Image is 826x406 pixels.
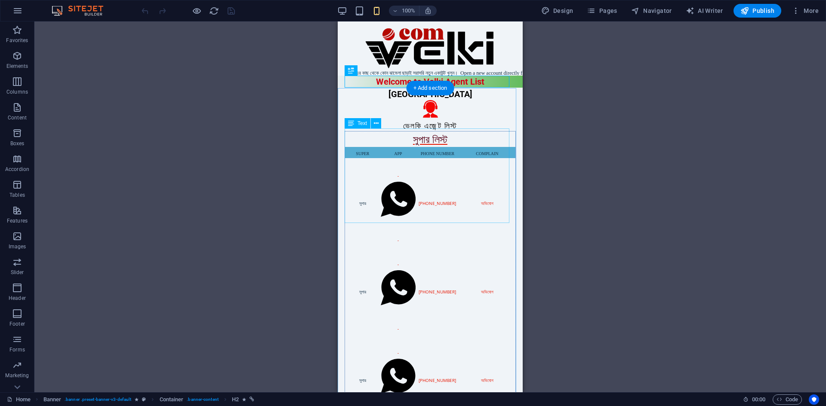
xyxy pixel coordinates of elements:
[631,6,672,15] span: Navigator
[682,4,727,18] button: AI Writer
[777,394,798,405] span: Code
[389,6,419,16] button: 100%
[6,37,28,44] p: Favorites
[242,397,246,402] i: Element contains an animation
[209,6,219,16] button: reload
[734,4,781,18] button: Publish
[6,63,28,70] p: Elements
[160,394,184,405] span: Click to select. Double-click to edit
[358,121,367,126] span: Text
[6,89,28,95] p: Columns
[628,4,675,18] button: Navigator
[743,394,766,405] h6: Session time
[5,166,29,173] p: Accordion
[773,394,802,405] button: Code
[583,4,620,18] button: Pages
[187,394,218,405] span: . banner-content
[43,394,255,405] nav: breadcrumb
[792,6,819,15] span: More
[424,7,432,15] i: On resize automatically adjust zoom level to fit chosen device.
[49,6,114,16] img: Editor Logo
[7,394,31,405] a: Click to cancel selection. Double-click to open Pages
[11,269,24,276] p: Slider
[65,394,131,405] span: . banner .preset-banner-v3-default
[9,295,26,302] p: Header
[191,6,202,16] button: Click here to leave preview mode and continue editing
[740,6,774,15] span: Publish
[9,346,25,353] p: Forms
[142,397,146,402] i: This element is a customizable preset
[9,192,25,198] p: Tables
[752,394,765,405] span: 00 00
[686,6,723,15] span: AI Writer
[402,6,416,16] h6: 100%
[8,114,27,121] p: Content
[538,4,577,18] button: Design
[7,217,28,224] p: Features
[209,6,219,16] i: Reload page
[43,394,62,405] span: Click to select. Double-click to edit
[788,4,822,18] button: More
[809,394,819,405] button: Usercentrics
[5,372,29,379] p: Marketing
[9,243,26,250] p: Images
[232,394,239,405] span: Click to select. Double-click to edit
[541,6,573,15] span: Design
[407,81,454,95] div: + Add section
[9,321,25,327] p: Footer
[250,397,254,402] i: This element is linked
[10,140,25,147] p: Boxes
[758,396,759,403] span: :
[135,397,139,402] i: Element contains an animation
[587,6,617,15] span: Pages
